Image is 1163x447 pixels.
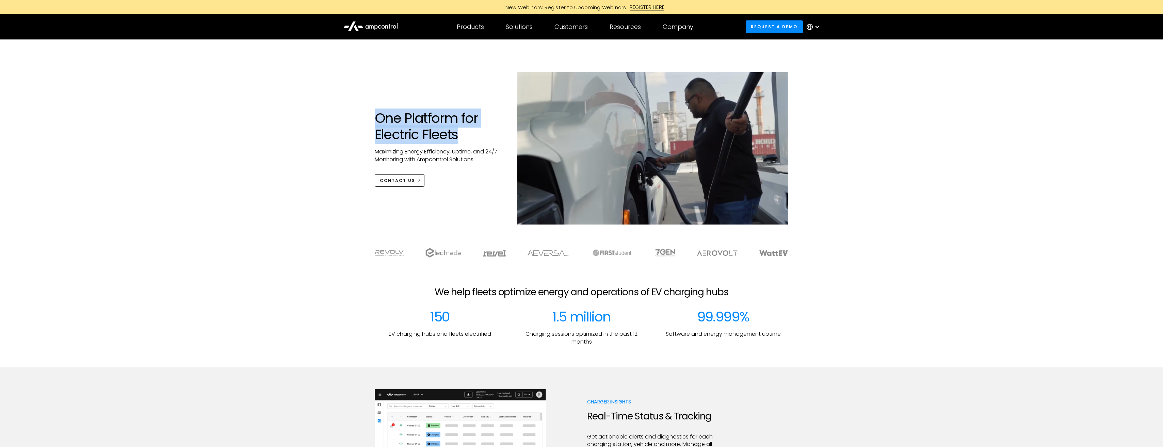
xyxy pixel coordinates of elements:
div: Resources [610,23,641,31]
div: Company [663,23,693,31]
div: CONTACT US [380,178,415,184]
p: Maximizing Energy Efficiency, Uptime, and 24/7 Monitoring with Ampcontrol Solutions [375,148,504,163]
img: electrada logo [425,248,461,258]
div: Customers [554,23,588,31]
a: CONTACT US [375,174,425,187]
p: Charger Insights [587,398,718,405]
p: Charging sessions optimized in the past 12 months [516,330,647,346]
img: WattEV logo [759,250,788,256]
a: New Webinars: Register to Upcoming WebinarsREGISTER HERE [429,3,735,11]
h2: Real-Time Status & Tracking [587,411,718,422]
h1: One Platform for Electric Fleets [375,110,504,143]
div: 150 [430,309,450,325]
img: Aerovolt Logo [697,250,738,256]
div: 1.5 million [552,309,611,325]
p: Software and energy management uptime [666,330,781,338]
div: Solutions [506,23,533,31]
p: EV charging hubs and fleets electrified [389,330,491,338]
div: REGISTER HERE [630,3,665,11]
div: 99.999% [697,309,749,325]
h2: We help fleets optimize energy and operations of EV charging hubs [435,286,728,298]
div: Products [457,23,484,31]
div: New Webinars: Register to Upcoming Webinars [499,4,630,11]
a: Request a demo [746,20,803,33]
